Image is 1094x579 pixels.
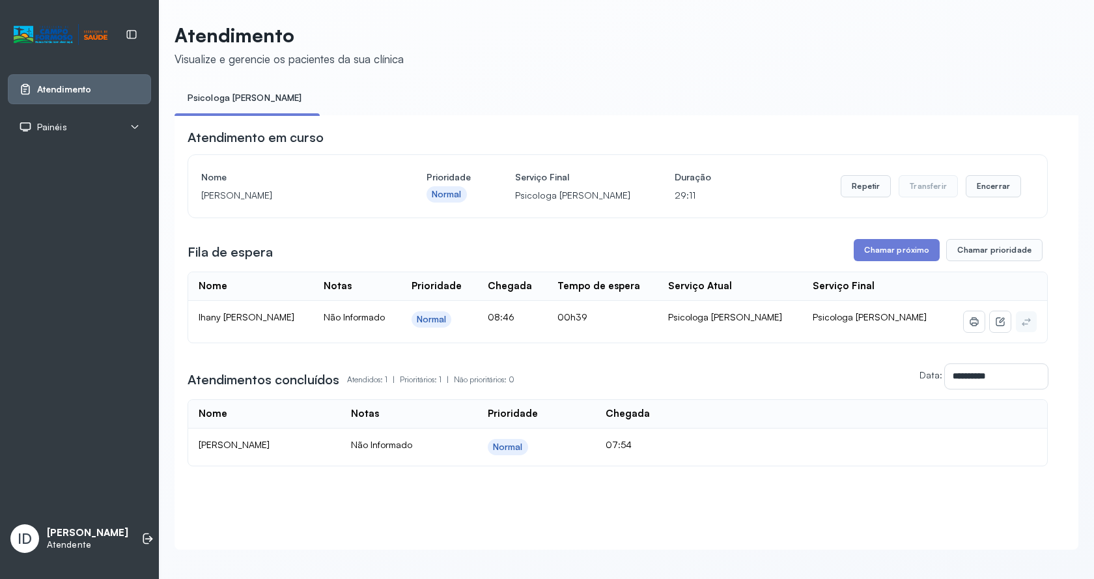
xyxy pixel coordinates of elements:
[493,442,523,453] div: Normal
[412,280,462,292] div: Prioridade
[400,371,454,389] p: Prioritários: 1
[899,175,958,197] button: Transferir
[201,168,382,186] h4: Nome
[841,175,891,197] button: Repetir
[201,186,382,205] p: [PERSON_NAME]
[175,52,404,66] div: Visualize e gerencie os pacientes da sua clínica
[188,243,273,261] h3: Fila de espera
[199,311,294,322] span: Ihany [PERSON_NAME]
[37,122,67,133] span: Painéis
[488,408,538,420] div: Prioridade
[488,280,532,292] div: Chegada
[606,408,650,420] div: Chegada
[668,311,792,323] div: Psicologa [PERSON_NAME]
[199,408,227,420] div: Nome
[351,408,379,420] div: Notas
[14,24,107,46] img: Logotipo do estabelecimento
[813,280,875,292] div: Serviço Final
[966,175,1021,197] button: Encerrar
[188,128,324,147] h3: Atendimento em curso
[37,84,91,95] span: Atendimento
[324,280,352,292] div: Notas
[19,83,140,96] a: Atendimento
[557,311,587,322] span: 00h39
[919,369,942,380] label: Data:
[199,280,227,292] div: Nome
[515,168,630,186] h4: Serviço Final
[454,371,514,389] p: Não prioritários: 0
[393,374,395,384] span: |
[606,439,632,450] span: 07:54
[175,87,315,109] a: Psicologa [PERSON_NAME]
[199,439,270,450] span: [PERSON_NAME]
[675,186,711,205] p: 29:11
[675,168,711,186] h4: Duração
[432,189,462,200] div: Normal
[946,239,1043,261] button: Chamar prioridade
[47,539,128,550] p: Atendente
[324,311,385,322] span: Não Informado
[188,371,339,389] h3: Atendimentos concluídos
[854,239,940,261] button: Chamar próximo
[515,186,630,205] p: Psicologa [PERSON_NAME]
[351,439,412,450] span: Não Informado
[175,23,404,47] p: Atendimento
[488,311,514,322] span: 08:46
[347,371,400,389] p: Atendidos: 1
[47,527,128,539] p: [PERSON_NAME]
[557,280,640,292] div: Tempo de espera
[417,314,447,325] div: Normal
[427,168,471,186] h4: Prioridade
[813,311,927,322] span: Psicologa [PERSON_NAME]
[668,280,732,292] div: Serviço Atual
[447,374,449,384] span: |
